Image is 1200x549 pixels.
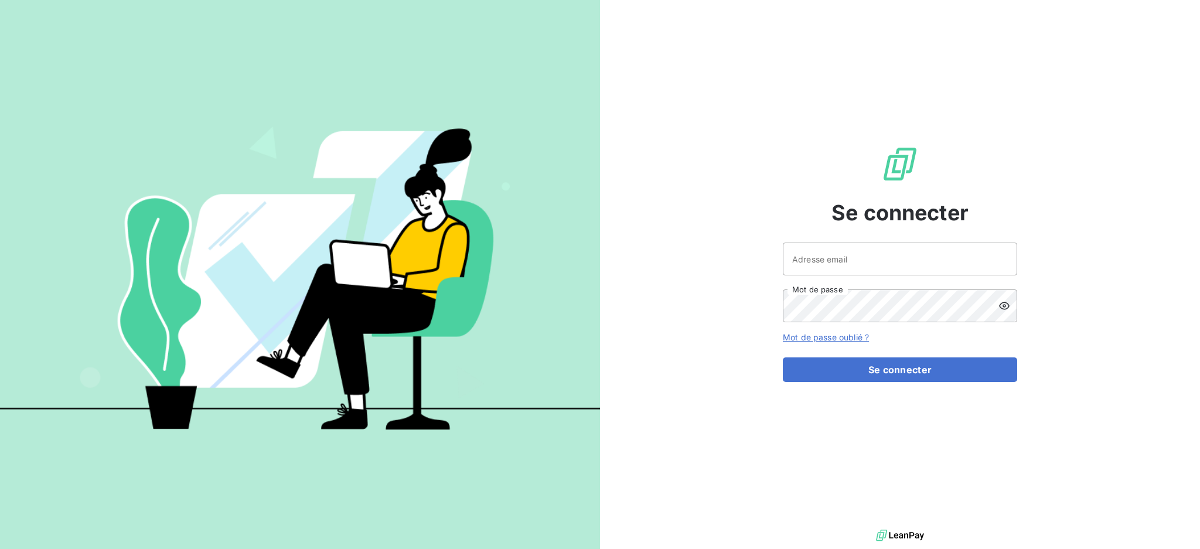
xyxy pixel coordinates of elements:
img: logo [876,527,924,544]
a: Mot de passe oublié ? [783,332,869,342]
img: Logo LeanPay [881,145,919,183]
button: Se connecter [783,357,1017,382]
input: placeholder [783,243,1017,275]
span: Se connecter [831,197,969,229]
